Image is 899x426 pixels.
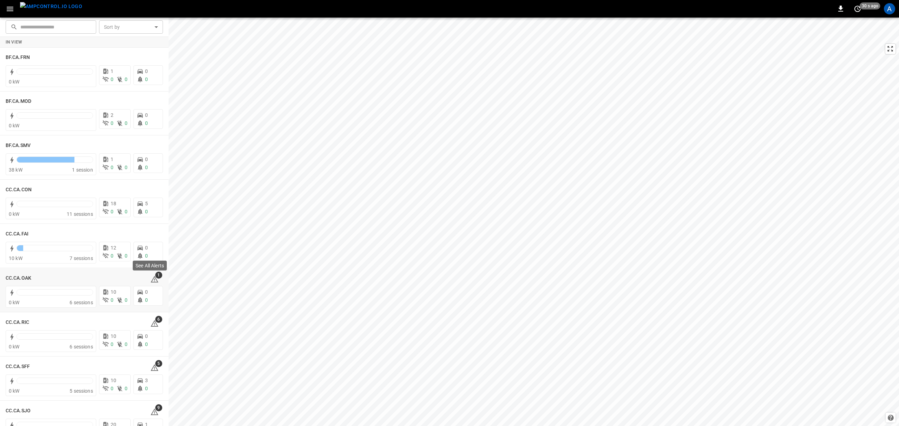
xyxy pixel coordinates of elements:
span: 0 [145,76,148,82]
span: 10 [111,333,116,339]
div: profile-icon [884,3,895,14]
h6: BF.CA.SMV [6,142,31,149]
span: 0 [145,245,148,251]
h6: CC.CA.OAK [6,274,31,282]
h6: CC.CA.SJO [6,407,31,415]
span: 0 [145,289,148,295]
span: 0 [145,341,148,347]
span: 0 kW [9,344,20,350]
span: 0 kW [9,388,20,394]
span: 9 [155,404,162,411]
span: 0 [145,209,148,214]
span: 0 [111,253,113,259]
span: 5 sessions [70,388,93,394]
span: 0 [145,386,148,391]
span: 0 [111,209,113,214]
span: 0 [145,68,148,74]
span: 18 [111,201,116,206]
h6: CC.CA.CON [6,186,32,194]
span: 0 [125,341,127,347]
span: 6 sessions [70,344,93,350]
span: 10 [111,289,116,295]
span: 12 [111,245,116,251]
span: 0 [125,165,127,170]
span: 1 [111,157,113,162]
span: 0 [125,253,127,259]
span: 0 [111,297,113,303]
span: 30 s ago [860,2,880,9]
p: See All Alerts [136,262,164,269]
span: 0 [111,120,113,126]
h6: BF.CA.FRN [6,54,30,61]
span: 0 [125,209,127,214]
span: 0 [125,386,127,391]
span: 0 kW [9,211,20,217]
span: 0 [125,297,127,303]
button: set refresh interval [852,3,863,14]
span: 7 sessions [70,255,93,261]
span: 1 session [72,167,93,173]
span: 10 kW [9,255,22,261]
span: 3 [145,378,148,383]
span: 0 [145,253,148,259]
span: 0 [111,76,113,82]
span: 5 [145,201,148,206]
span: 0 [145,120,148,126]
span: 10 [111,378,116,383]
h6: CC.CA.RIC [6,319,29,326]
span: 0 [145,165,148,170]
h6: CC.CA.FAI [6,230,28,238]
span: 0 [111,386,113,391]
h6: BF.CA.MOD [6,98,31,105]
span: 6 [155,316,162,323]
span: 0 [111,341,113,347]
span: 0 kW [9,300,20,305]
span: 0 [125,76,127,82]
span: 0 [125,120,127,126]
span: 0 kW [9,123,20,128]
span: 0 [111,165,113,170]
span: 0 [145,297,148,303]
span: 5 [155,360,162,367]
span: 2 [111,112,113,118]
span: 0 [145,157,148,162]
span: 11 sessions [67,211,93,217]
img: ampcontrol.io logo [20,2,82,11]
span: 38 kW [9,167,22,173]
span: 6 sessions [70,300,93,305]
span: 0 [145,112,148,118]
span: 0 [145,333,148,339]
span: 0 kW [9,79,20,85]
span: 1 [111,68,113,74]
strong: In View [6,40,22,45]
h6: CC.CA.SFF [6,363,30,371]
